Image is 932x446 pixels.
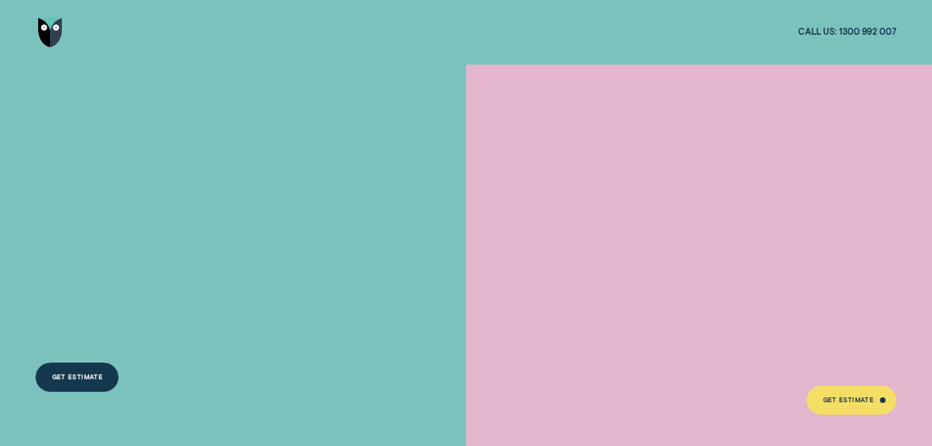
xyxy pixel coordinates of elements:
[839,26,897,38] span: 1300 992 007
[806,386,896,415] a: Get Estimate
[798,26,836,38] span: Call us:
[35,149,316,285] h4: A LOAN THAT PUTS YOU IN CONTROL
[35,363,119,392] a: Get Estimate
[38,18,62,47] img: Wisr
[798,26,896,38] a: Call us:1300 992 007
